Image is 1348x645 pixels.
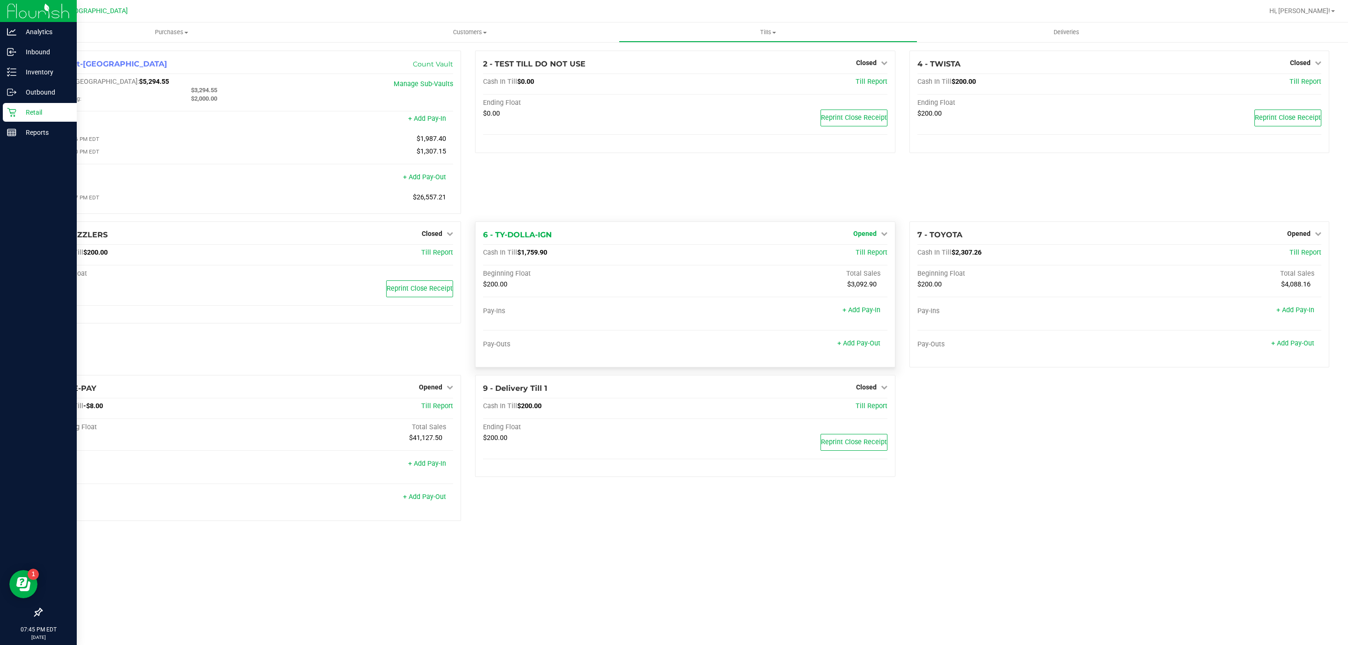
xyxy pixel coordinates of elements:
a: + Add Pay-Out [837,339,880,347]
a: + Add Pay-In [408,460,446,468]
span: Reprint Close Receipt [1255,114,1321,122]
a: Tills [619,22,917,42]
span: Closed [422,230,442,237]
inline-svg: Analytics [7,27,16,37]
span: $26,557.21 [413,193,446,201]
div: Ending Float [483,423,685,432]
div: Pay-Outs [49,494,251,502]
span: Deliveries [1041,28,1092,37]
span: Cash In Till [483,78,517,86]
div: Pay-Outs [483,340,685,349]
span: Reprint Close Receipt [387,285,453,293]
span: $1,987.40 [417,135,446,143]
div: Beginning Float [49,423,251,432]
p: [DATE] [4,634,73,641]
div: Ending Float [483,99,685,107]
a: Customers [321,22,619,42]
p: 07:45 PM EDT [4,625,73,634]
a: Till Report [1289,78,1321,86]
a: + Add Pay-In [842,306,880,314]
span: Till Report [856,249,887,257]
span: Cash In Till [917,249,952,257]
p: Inbound [16,46,73,58]
span: $200.00 [952,78,976,86]
span: Reprint Close Receipt [821,438,887,446]
p: Outbound [16,87,73,98]
span: $2,307.26 [952,249,982,257]
div: Pay-Ins [917,307,1120,315]
span: 4 - TWISTA [917,59,960,68]
div: Pay-Outs [917,340,1120,349]
button: Reprint Close Receipt [1254,110,1321,126]
span: Closed [856,59,877,66]
span: Purchases [22,28,321,37]
p: Reports [16,127,73,138]
span: $1,307.15 [417,147,446,155]
span: $5,294.55 [139,78,169,86]
span: -$8.00 [83,402,103,410]
div: Pay-Ins [49,116,251,124]
span: $1,759.90 [517,249,547,257]
a: Till Report [856,78,887,86]
div: Ending Float [917,99,1120,107]
a: + Add Pay-In [408,115,446,123]
p: Retail [16,107,73,118]
a: Till Report [421,249,453,257]
a: + Add Pay-Out [1271,339,1314,347]
a: + Add Pay-Out [403,173,446,181]
div: Pay-Outs [49,174,251,183]
div: Ending Float [49,270,251,278]
div: Pay-Ins [49,461,251,469]
span: Closed [1290,59,1311,66]
div: Total Sales [685,270,887,278]
button: Reprint Close Receipt [821,434,887,451]
span: 6 - TY-DOLLA-IGN [483,230,552,239]
iframe: Resource center [9,570,37,598]
a: Deliveries [917,22,1216,42]
a: + Add Pay-In [1276,306,1314,314]
span: Tills [619,28,916,37]
a: Manage Sub-Vaults [394,80,453,88]
inline-svg: Outbound [7,88,16,97]
p: Analytics [16,26,73,37]
span: Opened [419,383,442,391]
div: Beginning Float [483,270,685,278]
inline-svg: Inventory [7,67,16,77]
span: $200.00 [483,434,507,442]
a: + Add Pay-Out [403,493,446,501]
span: Cash In Till [483,249,517,257]
span: $3,092.90 [847,280,877,288]
div: Beginning Float [917,270,1120,278]
span: $200.00 [917,280,942,288]
a: Purchases [22,22,321,42]
inline-svg: Inbound [7,47,16,57]
a: Till Report [856,402,887,410]
span: 7 - TOYOTA [917,230,962,239]
span: Customers [321,28,618,37]
span: $200.00 [83,249,108,257]
div: Total Sales [251,423,454,432]
span: 9 - Delivery Till 1 [483,384,547,393]
span: 1 - Vault-[GEOGRAPHIC_DATA] [49,59,167,68]
a: Till Report [421,402,453,410]
span: 2 - TEST TILL DO NOT USE [483,59,586,68]
span: $4,088.16 [1281,280,1311,288]
span: Cash In Till [483,402,517,410]
span: Closed [856,383,877,391]
iframe: Resource center unread badge [28,569,39,580]
span: Cash In [GEOGRAPHIC_DATA]: [49,78,139,86]
inline-svg: Reports [7,128,16,137]
button: Reprint Close Receipt [821,110,887,126]
span: $200.00 [483,280,507,288]
span: $41,127.50 [409,434,442,442]
span: $3,294.55 [191,87,217,94]
button: Reprint Close Receipt [386,280,453,297]
span: [GEOGRAPHIC_DATA] [64,7,128,15]
span: $2,000.00 [191,95,217,102]
span: $0.00 [517,78,534,86]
